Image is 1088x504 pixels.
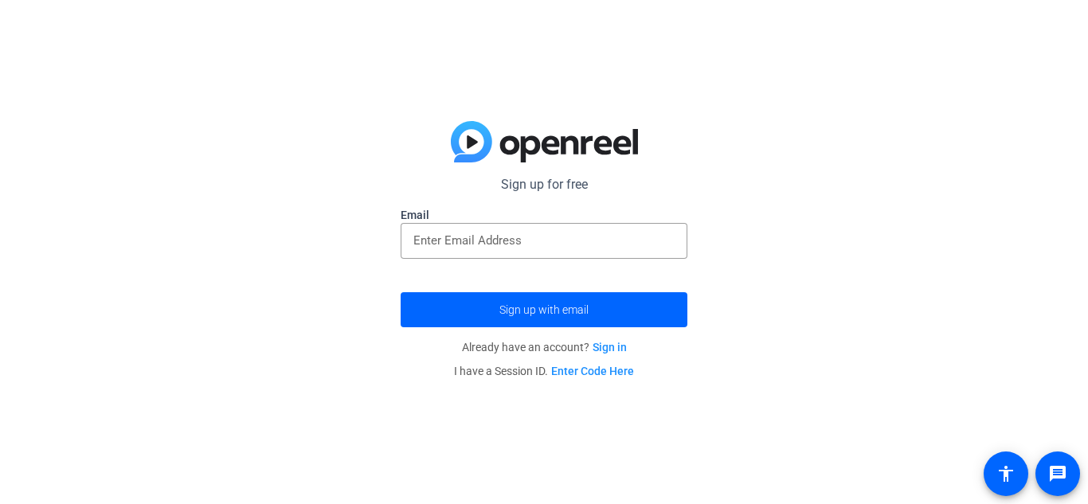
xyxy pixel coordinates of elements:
mat-icon: message [1048,464,1067,483]
span: I have a Session ID. [454,365,634,377]
img: blue-gradient.svg [451,121,638,162]
p: Sign up for free [401,175,687,194]
a: Sign in [593,341,627,354]
label: Email [401,207,687,223]
button: Sign up with email [401,292,687,327]
mat-icon: accessibility [996,464,1016,483]
span: Already have an account? [462,341,627,354]
input: Enter Email Address [413,231,675,250]
a: Enter Code Here [551,365,634,377]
